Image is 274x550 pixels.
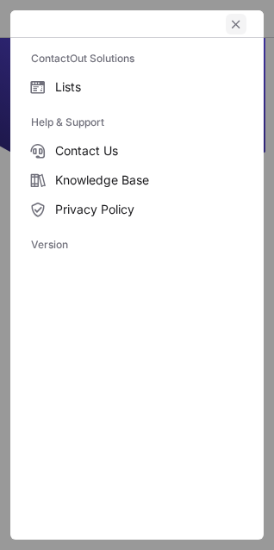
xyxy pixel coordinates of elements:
[55,172,243,188] span: Knowledge Base
[55,143,243,159] span: Contact Us
[55,202,243,217] span: Privacy Policy
[10,136,264,166] label: Contact Us
[55,79,243,95] span: Lists
[10,231,264,259] div: Version
[10,166,264,195] label: Knowledge Base
[28,16,45,33] button: right-button
[10,72,264,102] label: Lists
[31,45,243,72] label: ContactOut Solutions
[226,14,246,34] button: left-button
[31,109,243,136] label: Help & Support
[10,195,264,224] label: Privacy Policy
